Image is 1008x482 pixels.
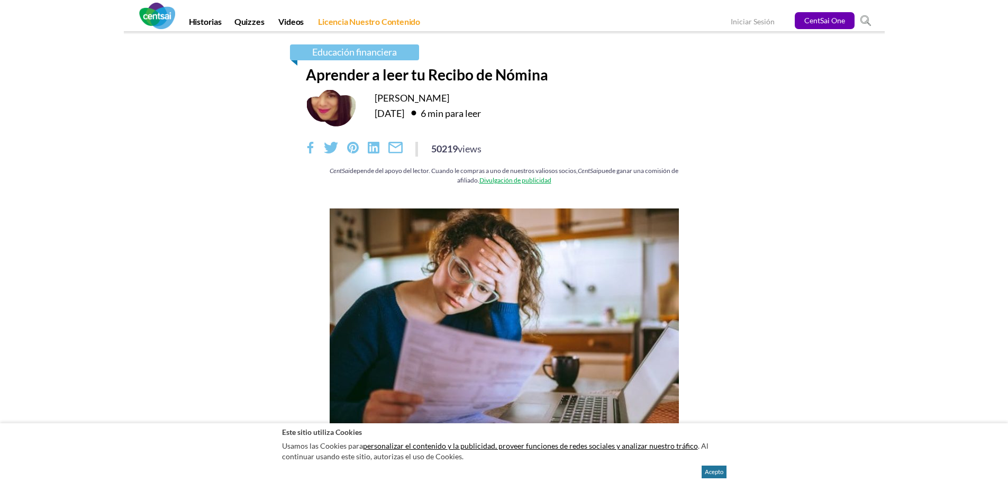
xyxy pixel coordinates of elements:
[282,438,727,464] p: Usamos las Cookies para . Al continuar usando este sitio, autorizas el uso de Cookies.
[702,466,727,478] button: Acepto
[228,16,271,31] a: Quizzes
[290,44,419,60] a: Educación financiera
[431,142,482,156] div: 50219
[578,167,598,175] em: CentSai
[479,176,551,184] a: Divulgación de publicidad
[375,92,449,104] a: [PERSON_NAME]
[139,3,175,29] img: CentSai
[330,167,350,175] em: CentSai
[312,16,426,31] a: Licencia Nuestro Contenido
[272,16,310,31] a: Videos
[731,17,775,28] a: Iniciar Sesión
[183,16,228,31] a: Historias
[795,12,855,29] a: CentSai One
[458,143,482,154] span: views
[306,66,703,84] h1: Aprender a leer tu Recibo de Nómina
[330,208,679,441] img: Aprender a leer tu Recibo de Nómina
[282,427,727,437] h2: Este sitio utiliza Cookies
[306,166,703,185] div: depende del apoyo del lector. Cuando le compras a uno de nuestros valiosos socios, puede ganar un...
[375,107,404,119] time: [DATE]
[406,104,481,121] div: 6 min para leer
